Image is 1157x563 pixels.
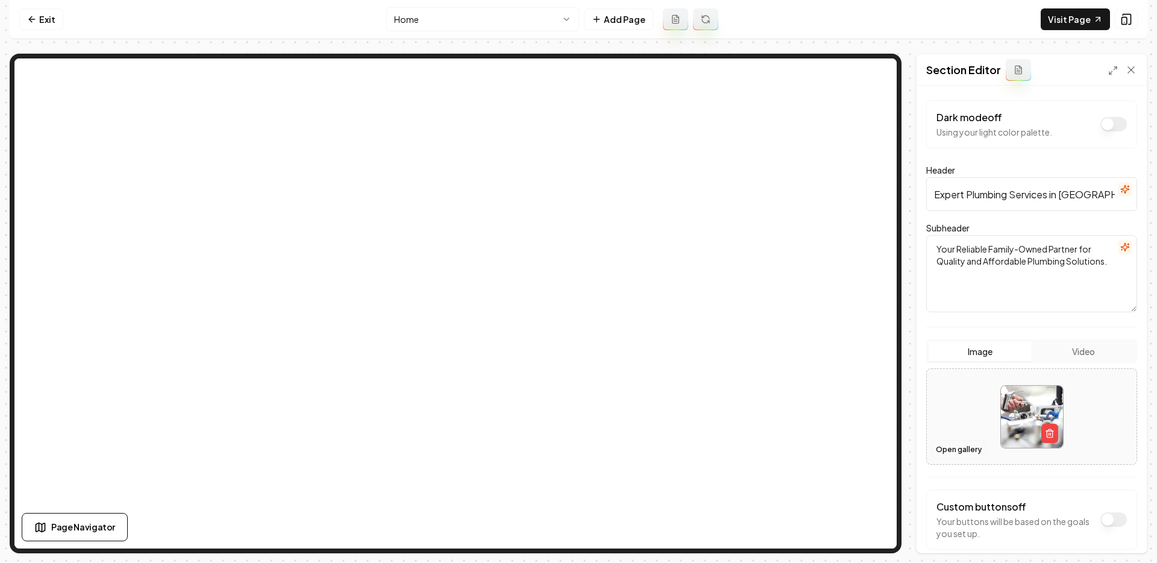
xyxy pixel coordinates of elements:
[936,111,1002,124] label: Dark mode off
[1032,342,1135,361] button: Video
[929,342,1032,361] button: Image
[926,222,970,233] label: Subheader
[1041,8,1110,30] a: Visit Page
[936,515,1094,539] p: Your buttons will be based on the goals you set up.
[926,177,1137,211] input: Header
[693,8,718,30] button: Regenerate page
[22,513,128,541] button: Page Navigator
[663,8,688,30] button: Add admin page prompt
[19,8,63,30] a: Exit
[1006,59,1031,81] button: Add admin section prompt
[932,440,986,459] button: Open gallery
[936,500,1026,513] label: Custom buttons off
[1001,386,1063,448] img: image
[926,165,955,175] label: Header
[584,8,653,30] button: Add Page
[51,521,115,533] span: Page Navigator
[936,126,1052,138] p: Using your light color palette.
[926,61,1001,78] h2: Section Editor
